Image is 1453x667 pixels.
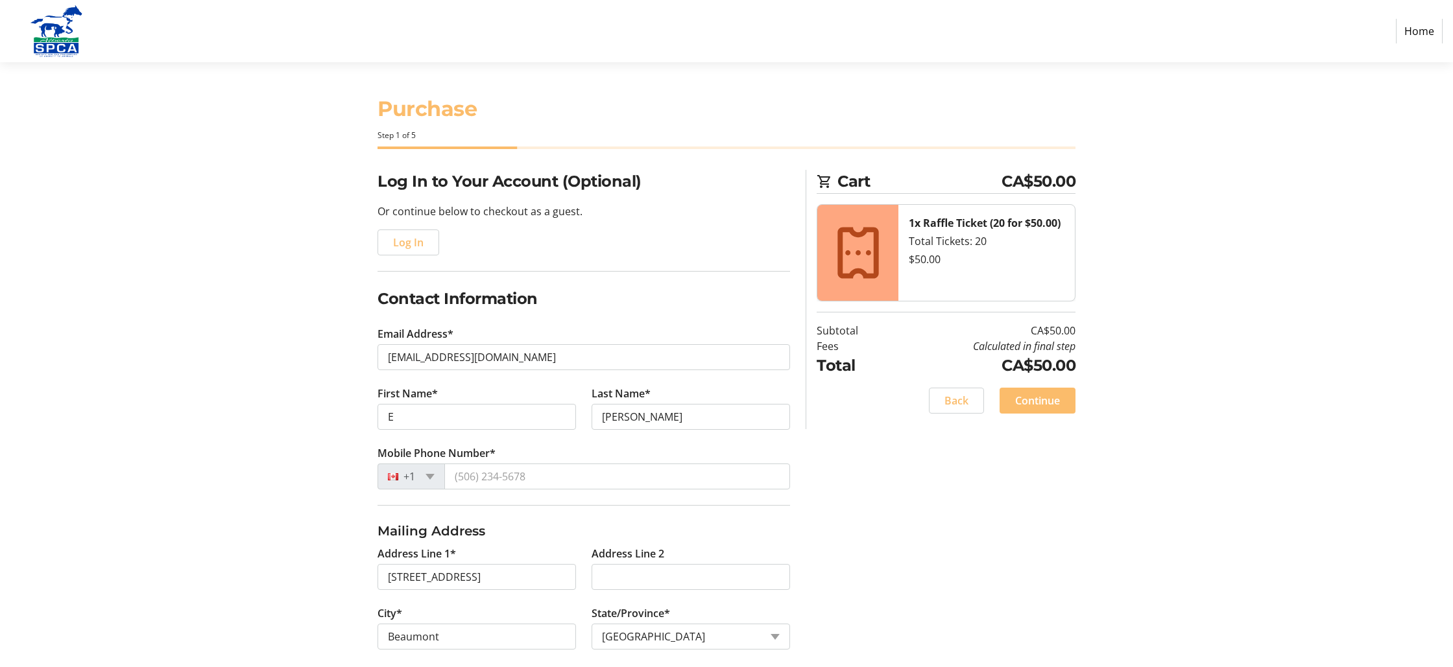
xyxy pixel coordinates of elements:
[592,546,664,561] label: Address Line 2
[444,463,790,489] input: (506) 234-5678
[378,386,438,401] label: First Name*
[817,338,891,354] td: Fees
[891,323,1075,338] td: CA$50.00
[393,235,424,250] span: Log In
[909,216,1061,230] strong: 1x Raffle Ticket (20 for $50.00)
[378,93,1075,124] h1: Purchase
[378,287,790,310] h2: Contact Information
[817,354,891,377] td: Total
[10,5,102,57] img: Alberta SPCA's Logo
[1000,388,1075,414] button: Continue
[891,338,1075,354] td: Calculated in final step
[837,170,1002,193] span: Cart
[378,326,453,342] label: Email Address*
[817,323,891,338] td: Subtotal
[929,388,984,414] button: Back
[378,204,790,219] p: Or continue below to checkout as a guest.
[592,605,670,621] label: State/Province*
[891,354,1075,377] td: CA$50.00
[592,386,651,401] label: Last Name*
[378,229,439,255] button: Log In
[378,521,790,541] h3: Mailing Address
[1015,393,1060,408] span: Continue
[909,252,1064,267] div: $50.00
[378,445,496,461] label: Mobile Phone Number*
[1396,19,1443,43] a: Home
[1002,170,1075,193] span: CA$50.00
[378,605,402,621] label: City*
[909,233,1064,249] div: Total Tickets: 20
[378,564,576,590] input: Address
[378,170,790,193] h2: Log In to Your Account (Optional)
[944,393,968,408] span: Back
[378,546,456,561] label: Address Line 1*
[378,130,1075,141] div: Step 1 of 5
[378,624,576,649] input: City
